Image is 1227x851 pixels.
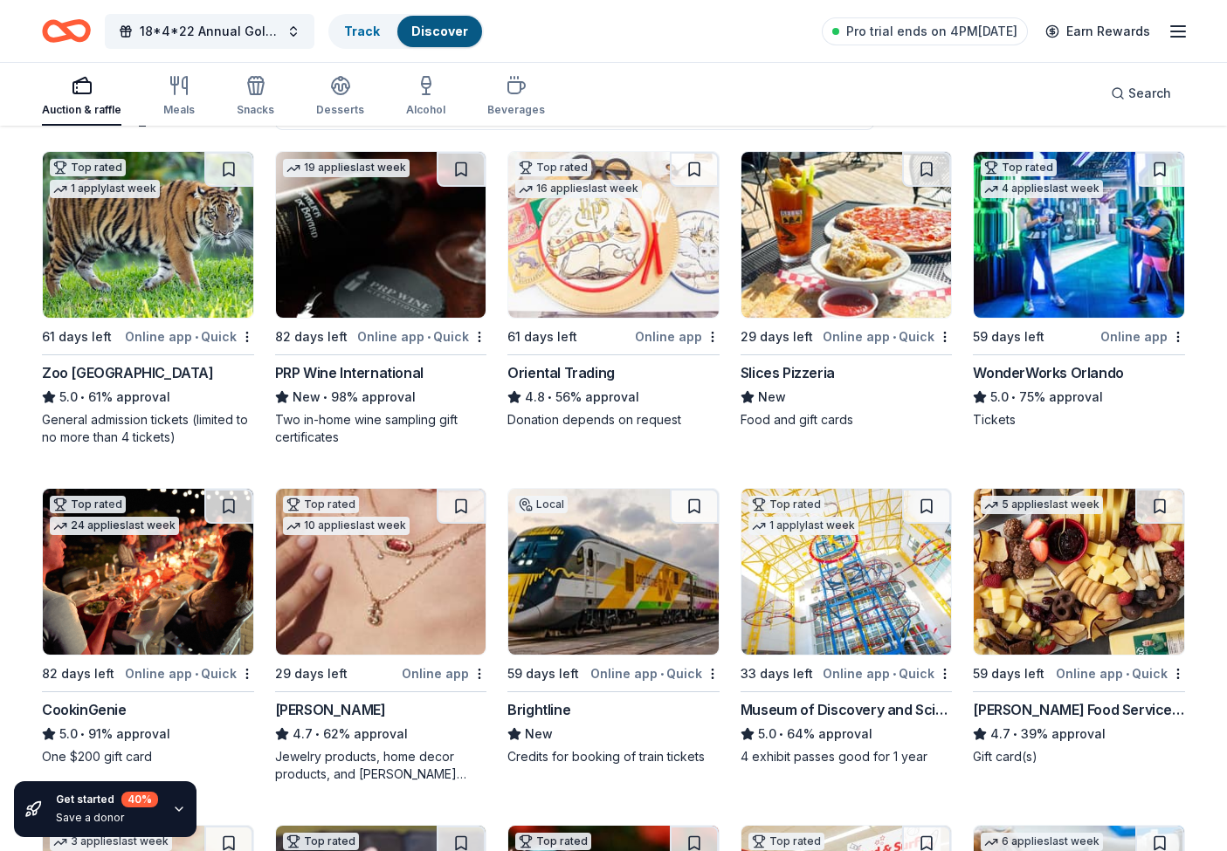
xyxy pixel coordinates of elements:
[507,151,720,429] a: Image for Oriental TradingTop rated16 applieslast week61 days leftOnline appOriental Trading4.8•5...
[121,792,158,807] div: 40 %
[525,724,553,745] span: New
[42,411,254,446] div: General admission tickets (limited to no more than 4 tickets)
[293,724,313,745] span: 4.7
[275,387,487,408] div: 98% approval
[406,68,445,126] button: Alcohol
[507,663,579,684] div: 59 days left
[406,103,445,117] div: Alcohol
[779,727,783,741] span: •
[758,724,776,745] span: 5.0
[973,488,1185,765] a: Image for Gordon Food Service Store5 applieslast week59 days leftOnline app•Quick[PERSON_NAME] Fo...
[973,387,1185,408] div: 75% approval
[42,748,254,765] div: One $200 gift card
[42,10,91,51] a: Home
[548,390,553,404] span: •
[140,21,279,42] span: 18*4*22 Annual Golf Tournament
[741,724,953,745] div: 64% approval
[1035,16,1161,47] a: Earn Rewards
[105,14,314,49] button: 18*4*22 Annual Golf Tournament
[283,517,410,535] div: 10 applies last week
[741,488,953,765] a: Image for Museum of Discovery and ScienceTop rated1 applylast week33 days leftOnline app•QuickMus...
[974,489,1184,655] img: Image for Gordon Food Service Store
[1128,83,1171,104] span: Search
[59,724,78,745] span: 5.0
[823,326,952,347] div: Online app Quick
[80,727,85,741] span: •
[42,151,254,446] a: Image for Zoo MiamiTop rated1 applylast week61 days leftOnline app•QuickZoo [GEOGRAPHIC_DATA]5.0•...
[195,330,198,344] span: •
[635,326,720,347] div: Online app
[741,699,953,720] div: Museum of Discovery and Science
[125,326,254,347] div: Online app Quick
[1012,390,1017,404] span: •
[741,489,952,655] img: Image for Museum of Discovery and Science
[893,330,896,344] span: •
[275,326,348,347] div: 82 days left
[893,667,896,681] span: •
[981,833,1103,851] div: 6 applies last week
[402,662,486,684] div: Online app
[741,151,953,429] a: Image for Slices Pizzeria29 days leftOnline app•QuickSlices PizzeriaNewFood and gift cards
[275,748,487,783] div: Jewelry products, home decor products, and [PERSON_NAME] Gives Back event in-store or online (or ...
[741,748,953,765] div: 4 exhibit passes good for 1 year
[80,390,85,404] span: •
[283,159,410,177] div: 19 applies last week
[276,489,486,655] img: Image for Kendra Scott
[515,496,568,513] div: Local
[590,662,720,684] div: Online app Quick
[411,24,468,38] a: Discover
[973,748,1185,765] div: Gift card(s)
[846,21,1017,42] span: Pro trial ends on 4PM[DATE]
[42,362,214,383] div: Zoo [GEOGRAPHIC_DATA]
[42,103,121,117] div: Auction & raffle
[195,667,198,681] span: •
[973,362,1123,383] div: WonderWorks Orlando
[741,663,813,684] div: 33 days left
[237,68,274,126] button: Snacks
[328,14,484,49] button: TrackDiscover
[507,488,720,765] a: Image for BrightlineLocal59 days leftOnline app•QuickBrightlineNewCredits for booking of train ti...
[42,387,254,408] div: 61% approval
[275,488,487,783] a: Image for Kendra ScottTop rated10 applieslast week29 days leftOnline app[PERSON_NAME]4.7•62% appr...
[823,662,952,684] div: Online app Quick
[660,667,664,681] span: •
[507,748,720,765] div: Credits for booking of train tickets
[56,811,158,825] div: Save a donor
[507,411,720,429] div: Donation depends on request
[344,24,380,38] a: Track
[741,152,952,318] img: Image for Slices Pizzeria
[43,489,253,655] img: Image for CookinGenie
[974,152,1184,318] img: Image for WonderWorks Orlando
[487,103,545,117] div: Beverages
[1056,662,1185,684] div: Online app Quick
[275,724,487,745] div: 62% approval
[981,159,1057,176] div: Top rated
[741,411,953,429] div: Food and gift cards
[1100,326,1185,347] div: Online app
[525,387,545,408] span: 4.8
[163,103,195,117] div: Meals
[1014,727,1018,741] span: •
[323,390,327,404] span: •
[1126,667,1129,681] span: •
[275,699,386,720] div: [PERSON_NAME]
[163,68,195,126] button: Meals
[990,724,1010,745] span: 4.7
[357,326,486,347] div: Online app Quick
[50,159,126,176] div: Top rated
[275,151,487,446] a: Image for PRP Wine International19 applieslast week82 days leftOnline app•QuickPRP Wine Internati...
[316,68,364,126] button: Desserts
[822,17,1028,45] a: Pro trial ends on 4PM[DATE]
[275,663,348,684] div: 29 days left
[42,326,112,347] div: 61 days left
[42,724,254,745] div: 91% approval
[515,833,591,850] div: Top rated
[50,517,179,535] div: 24 applies last week
[125,662,254,684] div: Online app Quick
[283,833,359,850] div: Top rated
[981,496,1103,514] div: 5 applies last week
[741,362,835,383] div: Slices Pizzeria
[315,727,320,741] span: •
[487,68,545,126] button: Beverages
[237,103,274,117] div: Snacks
